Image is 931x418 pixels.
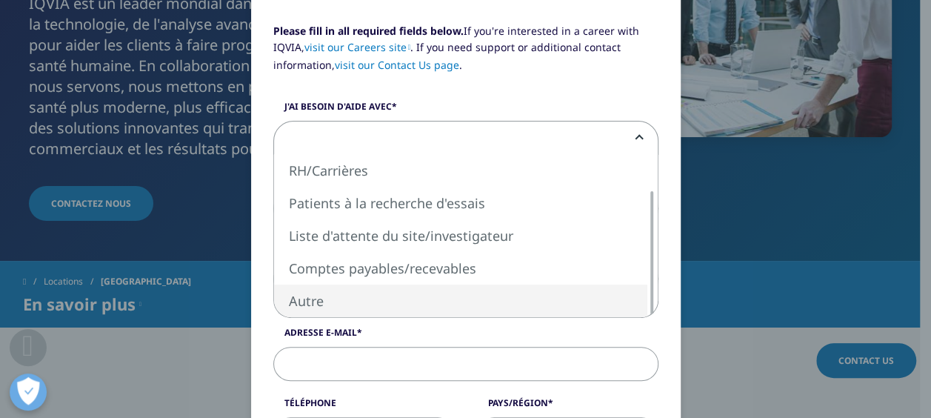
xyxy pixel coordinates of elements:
li: Autre [274,285,647,317]
label: J'ai besoin d'aide avec [273,100,658,121]
label: Adresse e-mail [273,326,658,347]
p: If you're interested in a career with IQVIA, . If you need support or additional contact informat... [273,23,658,84]
li: RH/Carrières [274,154,647,187]
a: visit our Contact Us page [335,58,459,72]
li: Patients à la recherche d'essais [274,187,647,219]
a: visit our Careers site [304,40,411,54]
li: Liste d'attente du site/investigateur [274,219,647,252]
button: Open Preferences [10,374,47,411]
label: Téléphone [273,397,455,417]
label: Pays/région [477,397,658,417]
li: Comptes payables/recevables [274,252,647,285]
strong: Please fill in all required fields below. [273,24,464,38]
